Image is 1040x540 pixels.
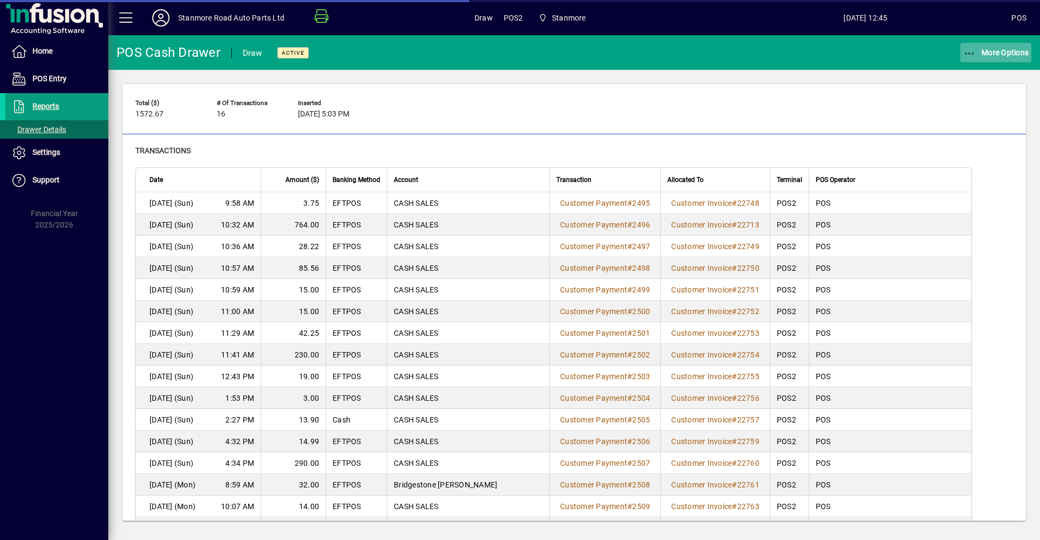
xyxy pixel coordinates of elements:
[809,344,971,366] td: POS
[560,415,627,424] span: Customer Payment
[298,110,349,119] span: [DATE] 5:03 PM
[32,175,60,184] span: Support
[387,387,549,409] td: CASH SALES
[627,199,632,207] span: #
[667,305,763,317] a: Customer Invoice#22752
[217,110,225,119] span: 16
[632,415,650,424] span: 2505
[732,502,737,511] span: #
[261,257,326,279] td: 85.56
[135,146,191,155] span: Transactions
[770,344,809,366] td: POS2
[627,372,632,381] span: #
[261,387,326,409] td: 3.00
[627,220,632,229] span: #
[770,431,809,452] td: POS2
[261,322,326,344] td: 42.25
[560,372,627,381] span: Customer Payment
[770,214,809,236] td: POS2
[770,301,809,322] td: POS2
[534,8,590,28] span: Stanmore
[627,285,632,294] span: #
[809,257,971,279] td: POS
[387,214,549,236] td: CASH SALES
[11,125,66,134] span: Drawer Details
[261,452,326,474] td: 290.00
[326,409,387,431] td: Cash
[225,414,254,425] span: 2:27 PM
[632,285,650,294] span: 2499
[732,415,737,424] span: #
[627,329,632,337] span: #
[221,306,254,317] span: 11:00 AM
[732,220,737,229] span: #
[732,480,737,489] span: #
[387,257,549,279] td: CASH SALES
[671,459,732,467] span: Customer Invoice
[225,436,254,447] span: 4:32 PM
[556,457,654,469] a: Customer Payment#2507
[221,241,254,252] span: 10:36 AM
[667,414,763,426] a: Customer Invoice#22757
[225,393,254,404] span: 1:53 PM
[737,415,759,424] span: 22757
[770,387,809,409] td: POS2
[261,236,326,257] td: 28.22
[737,307,759,316] span: 22752
[560,502,627,511] span: Customer Payment
[719,9,1011,27] span: [DATE] 12:45
[732,459,737,467] span: #
[770,322,809,344] td: POS2
[732,350,737,359] span: #
[560,199,627,207] span: Customer Payment
[387,452,549,474] td: CASH SALES
[261,301,326,322] td: 15.00
[556,392,654,404] a: Customer Payment#2504
[149,219,193,230] span: [DATE] (Sun)
[556,197,654,209] a: Customer Payment#2495
[149,414,193,425] span: [DATE] (Sun)
[737,437,759,446] span: 22759
[261,192,326,214] td: 3.75
[387,279,549,301] td: CASH SALES
[298,100,363,107] span: Inserted
[667,370,763,382] a: Customer Invoice#22755
[149,393,193,404] span: [DATE] (Sun)
[5,139,108,166] a: Settings
[770,192,809,214] td: POS2
[770,279,809,301] td: POS2
[5,167,108,194] a: Support
[149,479,196,490] span: [DATE] (Mon)
[667,500,763,512] a: Customer Invoice#22763
[261,409,326,431] td: 13.90
[770,366,809,387] td: POS2
[32,148,60,157] span: Settings
[135,110,164,119] span: 1572.67
[667,349,763,361] a: Customer Invoice#22754
[627,459,632,467] span: #
[149,198,193,209] span: [DATE] (Sun)
[552,9,586,27] span: Stanmore
[667,240,763,252] a: Customer Invoice#22749
[627,242,632,251] span: #
[326,517,387,539] td: EFTPOS
[737,459,759,467] span: 22760
[560,437,627,446] span: Customer Payment
[221,349,254,360] span: 11:41 AM
[149,306,193,317] span: [DATE] (Sun)
[632,264,650,272] span: 2498
[671,220,732,229] span: Customer Invoice
[560,242,627,251] span: Customer Payment
[285,174,319,186] span: Amount ($)
[556,435,654,447] a: Customer Payment#2506
[221,328,254,339] span: 11:29 AM
[261,279,326,301] td: 15.00
[770,257,809,279] td: POS2
[627,264,632,272] span: #
[326,236,387,257] td: EFTPOS
[556,305,654,317] a: Customer Payment#2500
[178,9,284,27] div: Stanmore Road Auto Parts Ltd
[809,387,971,409] td: POS
[261,344,326,366] td: 230.00
[737,285,759,294] span: 22751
